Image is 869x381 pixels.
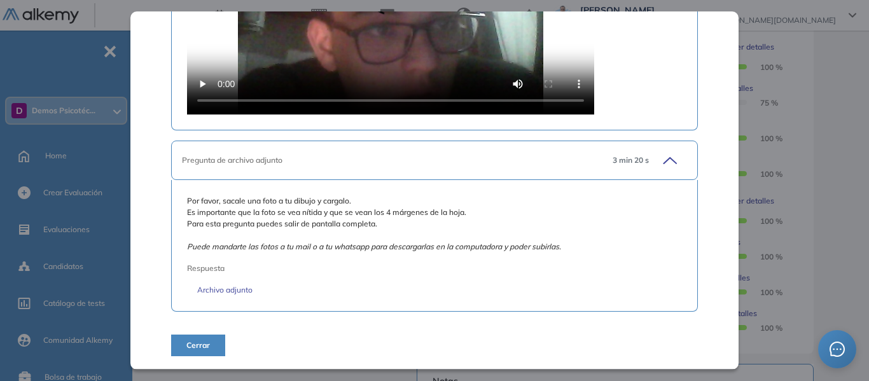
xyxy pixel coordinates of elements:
[830,342,845,357] span: message
[187,242,561,251] i: Puede mandarte las fotos a tu mail o a tu whatsapp para descargarlas en la computadora y poder su...
[187,195,682,253] span: Por favor, sacale una foto a tu dibujo y cargalo. Es importante que la foto se vea nítida y que s...
[182,155,602,166] div: Pregunta de archivo adjunto
[613,155,649,166] span: 3 min 20 s
[171,335,225,356] button: Cerrar
[197,284,672,296] a: Archivo adjunto
[186,340,210,351] span: Cerrar
[187,263,632,274] span: Respuesta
